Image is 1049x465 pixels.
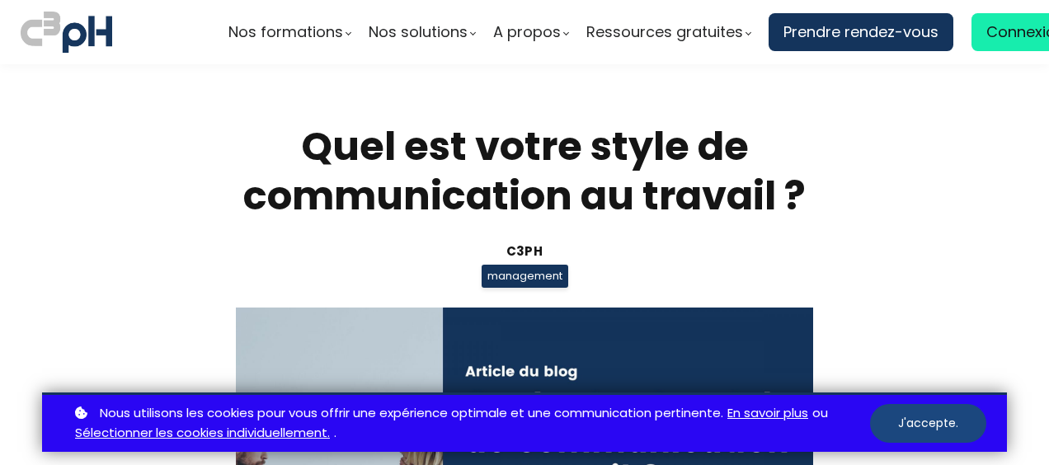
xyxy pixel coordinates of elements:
span: Prendre rendez-vous [783,20,938,45]
button: J'accepte. [870,404,986,443]
h1: Quel est votre style de communication au travail ? [141,122,908,221]
span: Nous utilisons les cookies pour vous offrir une expérience optimale et une communication pertinente. [100,403,723,424]
span: Nos formations [228,20,343,45]
p: ou . [71,403,870,444]
span: Nos solutions [369,20,468,45]
a: Prendre rendez-vous [769,13,953,51]
span: A propos [493,20,561,45]
div: C3pH [141,242,908,261]
img: logo C3PH [21,8,112,56]
span: management [482,265,568,288]
a: En savoir plus [727,403,808,424]
a: Sélectionner les cookies individuellement. [75,423,330,444]
span: Ressources gratuites [586,20,743,45]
